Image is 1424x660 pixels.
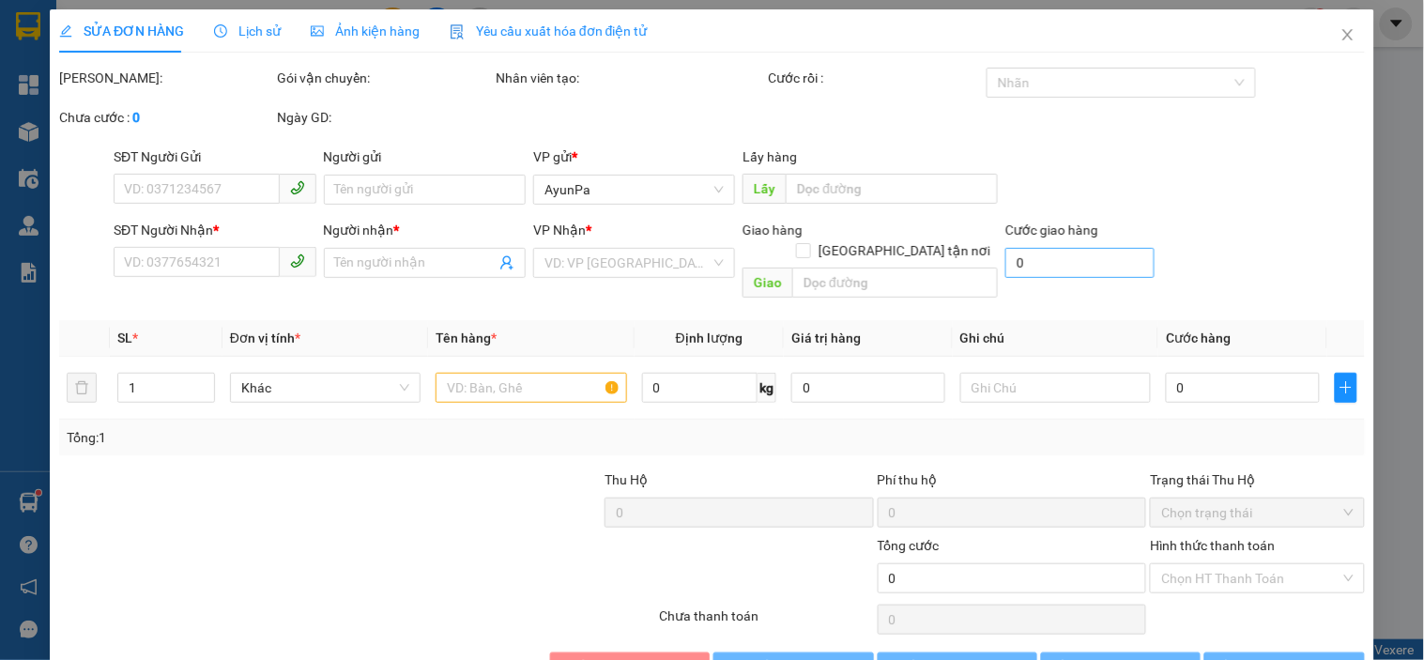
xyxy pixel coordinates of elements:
span: Gửi: [168,71,204,94]
span: Định lượng [676,330,743,345]
div: Chưa thanh toán [657,606,875,638]
span: picture [311,24,324,38]
span: SL [117,330,132,345]
button: plus [1335,373,1357,403]
span: VP Nhận [533,223,586,238]
input: Cước giao hàng [1005,248,1156,278]
span: kg [758,373,776,403]
span: Lịch sử [214,23,281,38]
img: icon [450,24,465,39]
div: Cước rồi : [769,68,983,88]
span: Chọn trạng thái [1161,499,1353,527]
span: Giá trị hàng [791,330,861,345]
span: edit [59,24,72,38]
div: Trạng thái Thu Hộ [1150,469,1364,490]
b: 0 [132,110,140,125]
span: Lấy [743,174,787,204]
span: Khác [241,374,409,402]
div: SĐT Người Nhận [114,220,315,240]
div: [PERSON_NAME]: [59,68,273,88]
th: Ghi chú [953,320,1158,357]
span: phone [290,180,305,195]
span: Tên hàng [436,330,497,345]
div: Người nhận [324,220,526,240]
span: close [1340,27,1355,42]
span: phone [290,253,305,269]
input: Dọc đường [787,174,998,204]
input: Ghi Chú [960,373,1151,403]
input: VD: Bàn, Ghế [436,373,626,403]
button: Close [1322,9,1374,62]
div: VP gửi [533,146,735,167]
button: delete [67,373,97,403]
span: Tổng cước [878,538,940,553]
span: Đơn vị tính [230,330,300,345]
span: plus [1336,380,1356,395]
span: [DATE] 07:49 [168,51,237,65]
span: AyunPa [544,176,724,204]
div: Người gửi [324,146,526,167]
b: Cô Hai [48,13,126,41]
span: Ảnh kiện hàng [311,23,420,38]
span: [GEOGRAPHIC_DATA] tận nơi [811,240,998,261]
span: Giao hàng [743,223,804,238]
label: Cước giao hàng [1005,223,1098,238]
label: Hình thức thanh toán [1150,538,1275,553]
input: Dọc đường [793,268,998,298]
span: AyunPa [168,102,235,125]
span: SỬA ĐƠN HÀNG [59,23,184,38]
span: user-add [499,255,514,270]
span: Cước hàng [1166,330,1231,345]
div: Tổng: 1 [67,427,551,448]
span: Yêu cầu xuất hóa đơn điện tử [450,23,648,38]
span: clock-circle [214,24,227,38]
div: SĐT Người Gửi [114,146,315,167]
span: Lấy hàng [743,149,798,164]
div: Phí thu hộ [878,469,1147,498]
div: Nhân viên tạo: [496,68,765,88]
div: Chưa cước : [59,107,273,128]
div: Ngày GD: [278,107,492,128]
span: Giao [743,268,793,298]
h2: 6HF9RWNB [8,58,107,87]
span: Thu Hộ [605,472,648,487]
div: Gói vận chuyển: [278,68,492,88]
span: 1 hồ sơ [168,130,260,162]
